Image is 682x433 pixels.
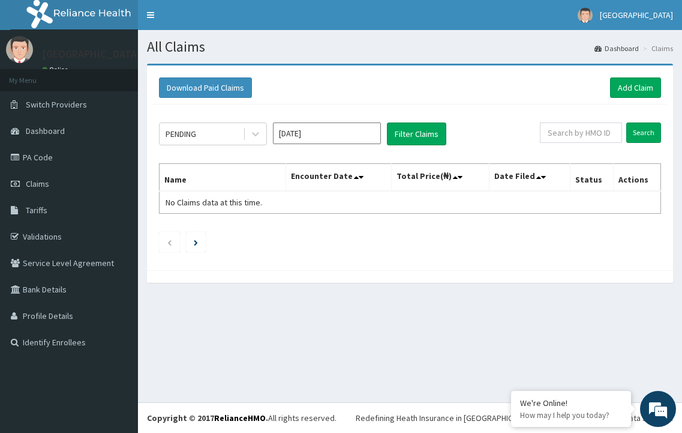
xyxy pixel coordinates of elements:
button: Filter Claims [387,123,446,145]
th: Date Filed [489,164,570,192]
a: Next page [194,237,198,247]
img: User Image [578,8,593,23]
th: Name [160,164,286,192]
a: Add Claim [610,77,661,98]
span: Tariffs [26,205,47,216]
input: Search by HMO ID [540,123,622,143]
div: PENDING [166,128,196,140]
button: Download Paid Claims [159,77,252,98]
li: Claims [640,43,673,53]
a: RelianceHMO [214,413,266,423]
span: Claims [26,178,49,189]
img: User Image [6,36,33,63]
th: Actions [614,164,661,192]
a: Online [42,65,71,74]
span: Switch Providers [26,99,87,110]
a: Dashboard [594,43,639,53]
span: Dashboard [26,126,65,136]
span: [GEOGRAPHIC_DATA] [600,10,673,20]
th: Total Price(₦) [391,164,489,192]
a: Previous page [167,237,172,247]
div: Redefining Heath Insurance in [GEOGRAPHIC_DATA] using Telemedicine and Data Science! [356,412,673,424]
p: [GEOGRAPHIC_DATA] [42,49,141,59]
span: No Claims data at this time. [166,197,262,208]
th: Encounter Date [286,164,391,192]
strong: Copyright © 2017 . [147,413,268,423]
div: We're Online! [520,398,622,408]
footer: All rights reserved. [138,402,682,433]
input: Select Month and Year [273,123,381,144]
input: Search [626,123,661,143]
p: How may I help you today? [520,410,622,420]
th: Status [570,164,614,192]
h1: All Claims [147,39,673,55]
